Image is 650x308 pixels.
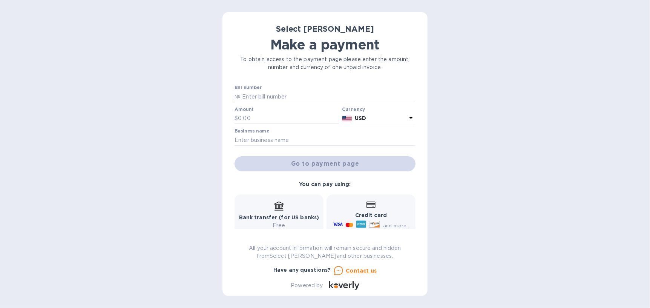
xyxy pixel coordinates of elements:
[355,212,387,218] b: Credit card
[235,134,415,146] input: Enter business name
[235,107,254,112] label: Amount
[291,282,323,290] p: Powered by
[238,113,339,124] input: 0.00
[235,55,415,71] p: To obtain access to the payment page please enter the amount, number and currency of one unpaid i...
[355,115,366,121] b: USD
[235,114,238,122] p: $
[239,222,319,229] p: Free
[383,223,411,228] span: and more...
[299,181,351,187] b: You can pay using:
[235,129,269,134] label: Business name
[235,37,415,52] h1: Make a payment
[342,116,352,121] img: USD
[241,91,415,102] input: Enter bill number
[235,244,415,260] p: All your account information will remain secure and hidden from Select [PERSON_NAME] and other bu...
[235,86,262,90] label: Bill number
[276,24,374,34] b: Select [PERSON_NAME]
[346,268,377,274] u: Contact us
[235,93,241,101] p: №
[273,267,331,273] b: Have any questions?
[239,214,319,220] b: Bank transfer (for US banks)
[342,106,365,112] b: Currency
